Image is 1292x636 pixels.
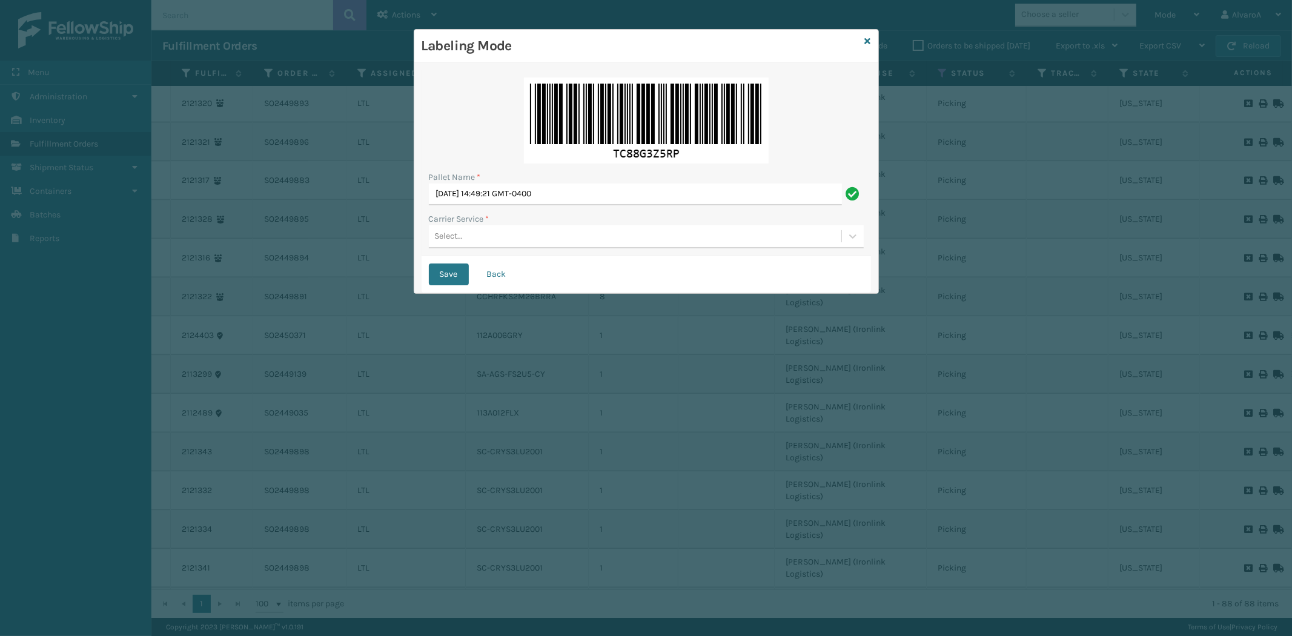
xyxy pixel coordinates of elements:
button: Save [429,263,469,285]
label: Carrier Service [429,213,489,225]
h3: Labeling Mode [422,37,860,55]
label: Pallet Name [429,171,481,184]
button: Back [476,263,517,285]
div: Select... [435,230,463,243]
img: I0mePQAAAAZJREFUAwDeEm6QZDoHtwAAAABJRU5ErkJggg== [524,78,769,164]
